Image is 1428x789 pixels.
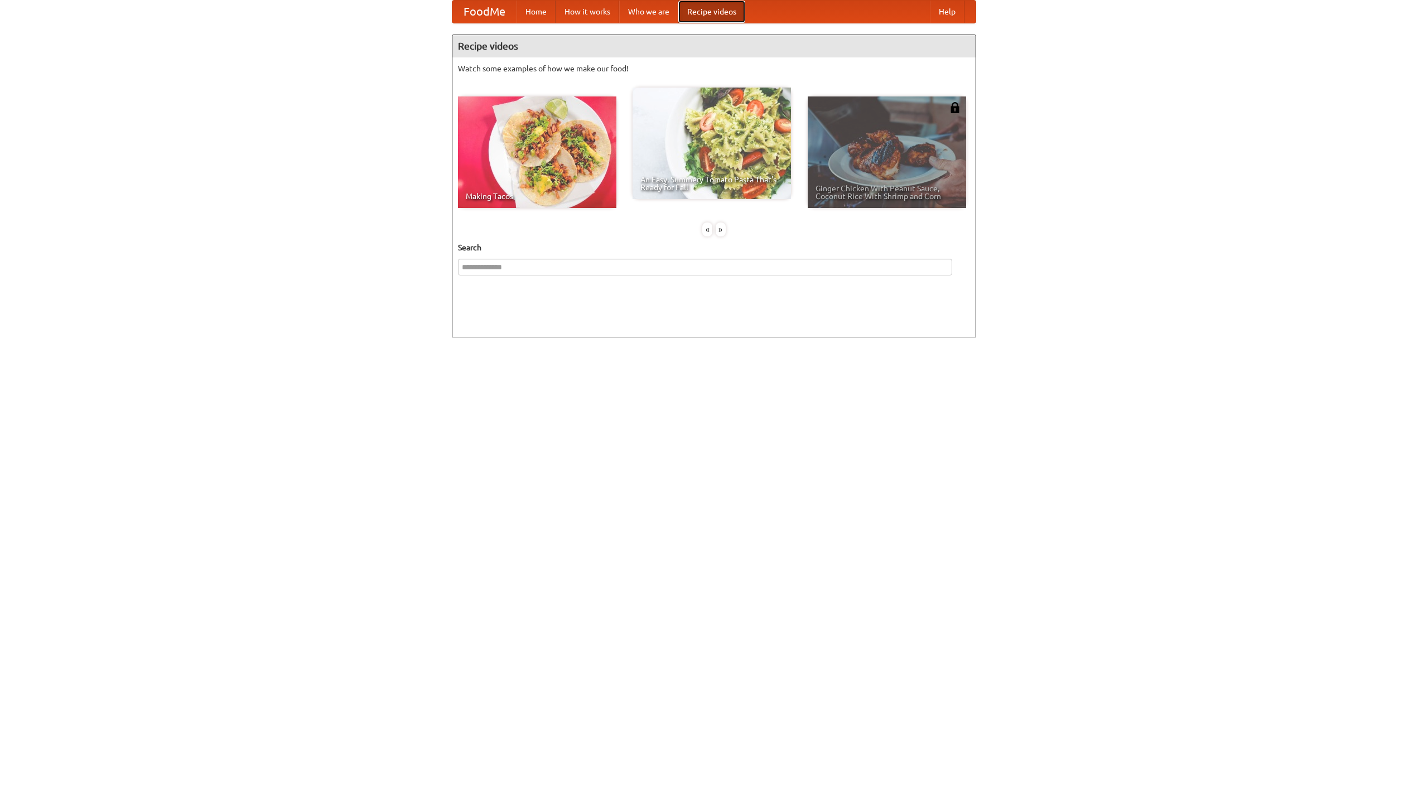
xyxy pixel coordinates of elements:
h4: Recipe videos [452,35,976,57]
span: An Easy, Summery Tomato Pasta That's Ready for Fall [640,176,783,191]
a: Help [930,1,964,23]
span: Making Tacos [466,192,609,200]
a: How it works [556,1,619,23]
a: Making Tacos [458,96,616,208]
a: An Easy, Summery Tomato Pasta That's Ready for Fall [633,88,791,199]
a: Home [517,1,556,23]
img: 483408.png [949,102,961,113]
p: Watch some examples of how we make our food! [458,63,970,74]
a: FoodMe [452,1,517,23]
div: » [716,222,726,236]
a: Who we are [619,1,678,23]
h5: Search [458,242,970,253]
a: Recipe videos [678,1,745,23]
div: « [702,222,712,236]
